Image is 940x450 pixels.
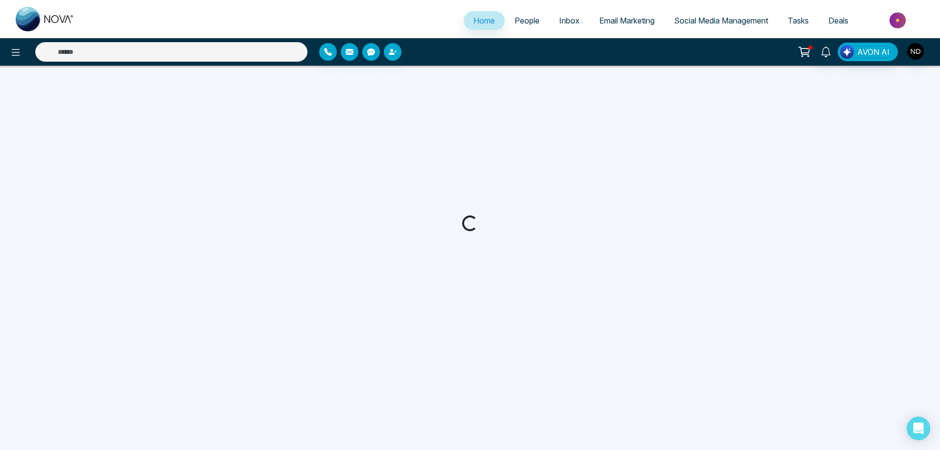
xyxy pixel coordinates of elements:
a: People [505,11,549,30]
a: Social Media Management [664,11,778,30]
a: Inbox [549,11,589,30]
span: Home [473,16,495,25]
span: Deals [828,16,848,25]
img: Nova CRM Logo [16,7,74,31]
span: People [515,16,540,25]
a: Tasks [778,11,819,30]
span: AVON AI [857,46,890,58]
a: Email Marketing [589,11,664,30]
img: User Avatar [907,43,924,60]
a: Deals [819,11,858,30]
span: Social Media Management [674,16,768,25]
a: Home [464,11,505,30]
img: Lead Flow [840,45,854,59]
span: Tasks [788,16,809,25]
img: Market-place.gif [863,9,934,31]
button: AVON AI [838,43,898,61]
span: Inbox [559,16,580,25]
span: Email Marketing [599,16,655,25]
div: Open Intercom Messenger [907,417,930,440]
